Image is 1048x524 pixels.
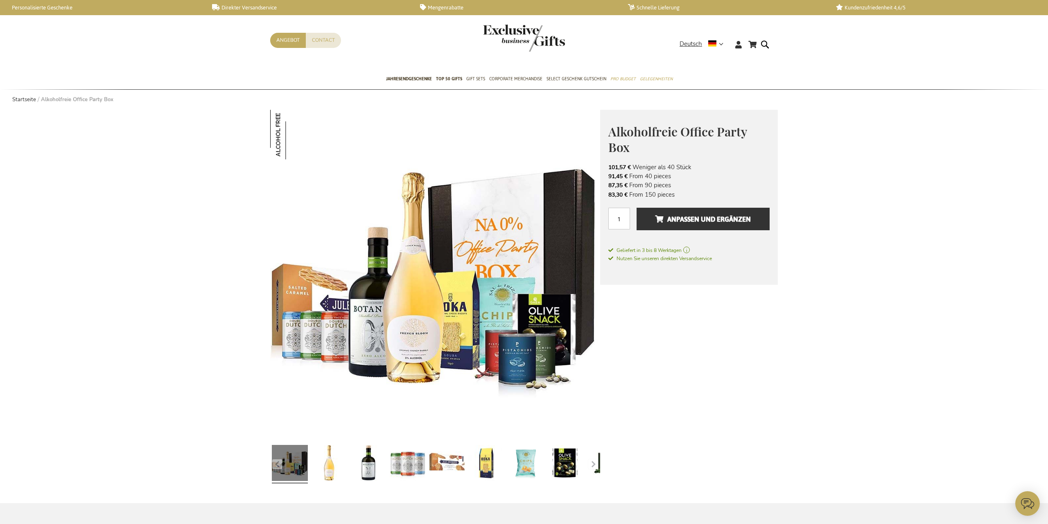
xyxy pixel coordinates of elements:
[270,33,306,48] a: Angebot
[608,208,630,229] input: Menge
[608,181,628,189] span: 87,35 €
[306,33,341,48] a: Contact
[608,191,628,199] span: 83,30 €
[489,75,542,83] span: Corporate Merchandise
[420,4,615,11] a: Mengenrabatte
[390,442,426,487] a: Non-Alcoholic Office Party Box
[637,208,770,230] button: Anpassen und ergänzen
[547,442,583,487] a: Non-Alcoholic Office Party Box
[386,75,432,83] span: Jahresendgeschenke
[212,4,407,11] a: Direkter Versandservice
[270,110,600,440] img: Non-Alcoholic Office Party Box
[608,181,770,190] li: From 90 pieces
[1015,491,1040,516] iframe: belco-activator-frame
[608,190,770,199] li: From 150 pieces
[608,255,712,262] span: Nutzen Sie unseren direkten Versandservice
[680,39,702,49] span: Deutsch
[586,442,622,487] a: Non-Alcoholic Office Party Box
[4,4,199,11] a: Personalisierte Geschenke
[429,442,465,487] a: Non-Alcoholic Office Party Box
[640,75,673,83] span: Gelegenheiten
[436,75,462,83] span: TOP 50 Gifts
[311,442,347,487] a: Non-Alcoholic Office Party Box
[483,25,524,52] a: store logo
[680,39,729,49] div: Deutsch
[270,110,320,159] img: Alkoholfreie Office Party Box
[468,442,504,487] a: Non-Alcoholic Office Party Box
[628,4,823,11] a: Schnelle Lieferung
[608,123,747,156] span: Alkoholfreie Office Party Box
[350,442,386,487] a: Non-Alcoholic Office Party Box
[608,172,770,181] li: From 40 pieces
[508,442,544,487] a: Non-Alcoholic Office Party Box
[836,4,1031,11] a: Kundenzufriedenheit 4,6/5
[547,75,606,83] span: Select Geschenk Gutschein
[608,254,712,262] a: Nutzen Sie unseren direkten Versandservice
[608,163,631,171] span: 101,57 €
[272,442,308,487] a: Non-Alcoholic Office Party Box
[483,25,565,52] img: Exclusive Business gifts logo
[608,247,770,254] a: Geliefert in 3 bis 8 Werktagen
[655,213,751,226] span: Anpassen und ergänzen
[41,96,113,103] strong: Alkoholfreie Office Party Box
[466,75,485,83] span: Gift Sets
[12,96,36,103] a: Startseite
[608,172,628,180] span: 91,45 €
[610,75,636,83] span: Pro Budget
[608,163,770,172] li: Weniger als 40 Stück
